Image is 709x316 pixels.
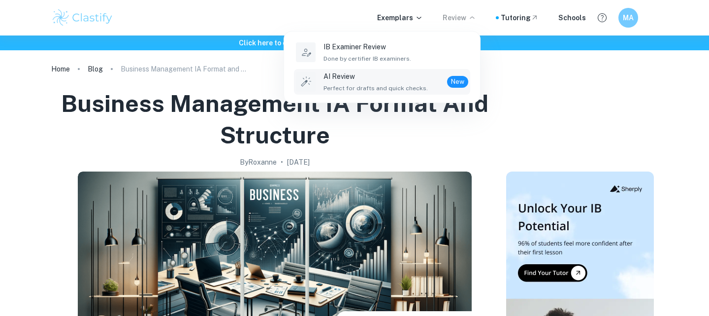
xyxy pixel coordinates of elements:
span: New [447,77,468,87]
p: IB Examiner Review [323,41,411,52]
span: Done by certifier IB examiners. [323,54,411,63]
a: IB Examiner ReviewDone by certifier IB examiners. [294,39,470,65]
a: AI ReviewPerfect for drafts and quick checks.New [294,69,470,95]
p: AI Review [323,71,428,82]
span: Perfect for drafts and quick checks. [323,84,428,93]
